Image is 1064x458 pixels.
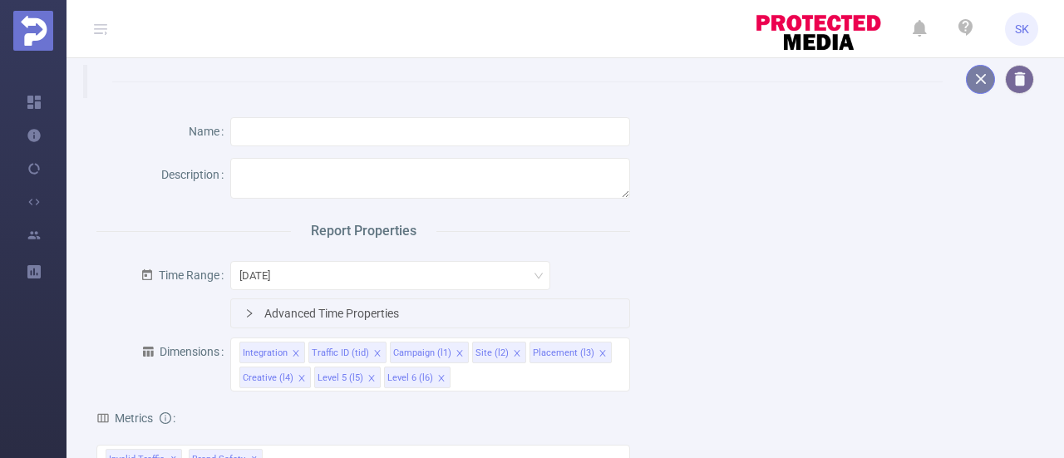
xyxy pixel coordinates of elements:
[318,367,363,389] div: Level 5 (l5)
[239,262,282,289] div: Yesterday
[373,349,382,359] i: icon: close
[390,342,469,363] li: Campaign (l1)
[308,342,387,363] li: Traffic ID (tid)
[298,374,306,384] i: icon: close
[239,367,311,388] li: Creative (l4)
[534,271,544,283] i: icon: down
[239,342,305,363] li: Integration
[475,342,509,364] div: Site (l2)
[160,412,171,424] i: icon: info-circle
[1015,12,1029,46] span: SK
[189,125,230,138] label: Name
[530,342,612,363] li: Placement (l3)
[312,342,369,364] div: Traffic ID (tid)
[367,374,376,384] i: icon: close
[533,342,594,364] div: Placement (l3)
[140,268,219,282] span: Time Range
[387,367,433,389] div: Level 6 (l6)
[231,299,630,327] div: icon: rightAdvanced Time Properties
[472,342,526,363] li: Site (l2)
[598,349,607,359] i: icon: close
[141,345,219,358] span: Dimensions
[384,367,451,388] li: Level 6 (l6)
[513,349,521,359] i: icon: close
[96,411,153,425] span: Metrics
[13,11,53,51] img: Protected Media
[291,221,436,241] span: Report Properties
[393,342,451,364] div: Campaign (l1)
[314,367,381,388] li: Level 5 (l5)
[244,308,254,318] i: icon: right
[292,349,300,359] i: icon: close
[243,342,288,364] div: Integration
[243,367,293,389] div: Creative (l4)
[456,349,464,359] i: icon: close
[161,168,230,181] label: Description
[437,374,446,384] i: icon: close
